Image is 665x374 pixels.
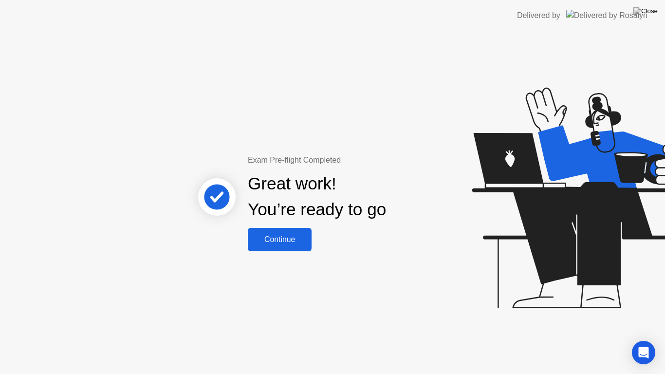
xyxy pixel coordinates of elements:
[248,171,386,223] div: Great work! You’re ready to go
[248,228,312,251] button: Continue
[633,7,658,15] img: Close
[632,341,655,364] div: Open Intercom Messenger
[251,235,309,244] div: Continue
[517,10,560,21] div: Delivered by
[566,10,647,21] img: Delivered by Rosalyn
[248,154,449,166] div: Exam Pre-flight Completed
